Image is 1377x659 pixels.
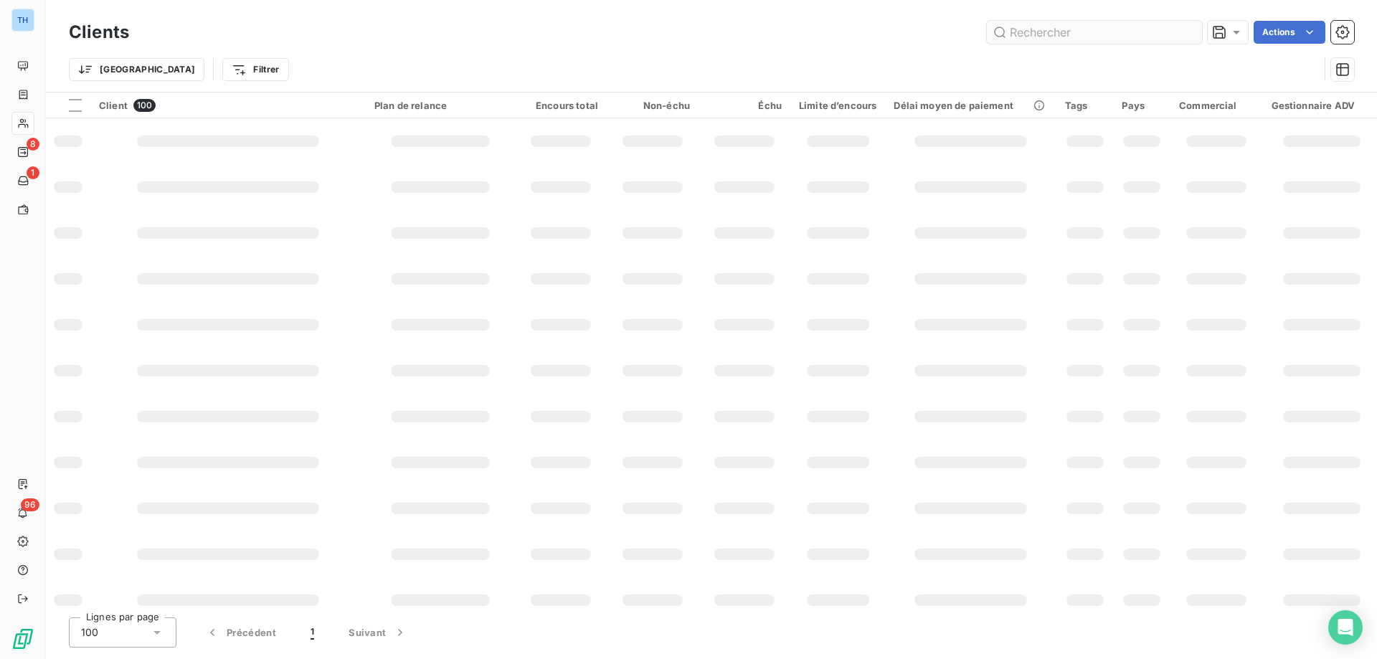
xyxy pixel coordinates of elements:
[69,19,129,45] h3: Clients
[222,58,288,81] button: Filtrer
[188,617,293,648] button: Précédent
[293,617,331,648] button: 1
[615,100,690,111] div: Non-échu
[1328,610,1363,645] div: Open Intercom Messenger
[99,100,128,111] span: Client
[27,138,39,151] span: 8
[133,99,156,112] span: 100
[894,100,1047,111] div: Délai moyen de paiement
[987,21,1202,44] input: Rechercher
[11,9,34,32] div: TH
[1122,100,1162,111] div: Pays
[331,617,425,648] button: Suivant
[1179,100,1254,111] div: Commercial
[1272,100,1372,111] div: Gestionnaire ADV
[81,625,98,640] span: 100
[21,498,39,511] span: 96
[11,169,34,192] a: 1
[799,100,876,111] div: Limite d’encours
[1065,100,1105,111] div: Tags
[311,625,314,640] span: 1
[11,627,34,650] img: Logo LeanPay
[69,58,204,81] button: [GEOGRAPHIC_DATA]
[11,141,34,163] a: 8
[27,166,39,179] span: 1
[707,100,782,111] div: Échu
[524,100,598,111] div: Encours total
[1254,21,1325,44] button: Actions
[374,100,506,111] div: Plan de relance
